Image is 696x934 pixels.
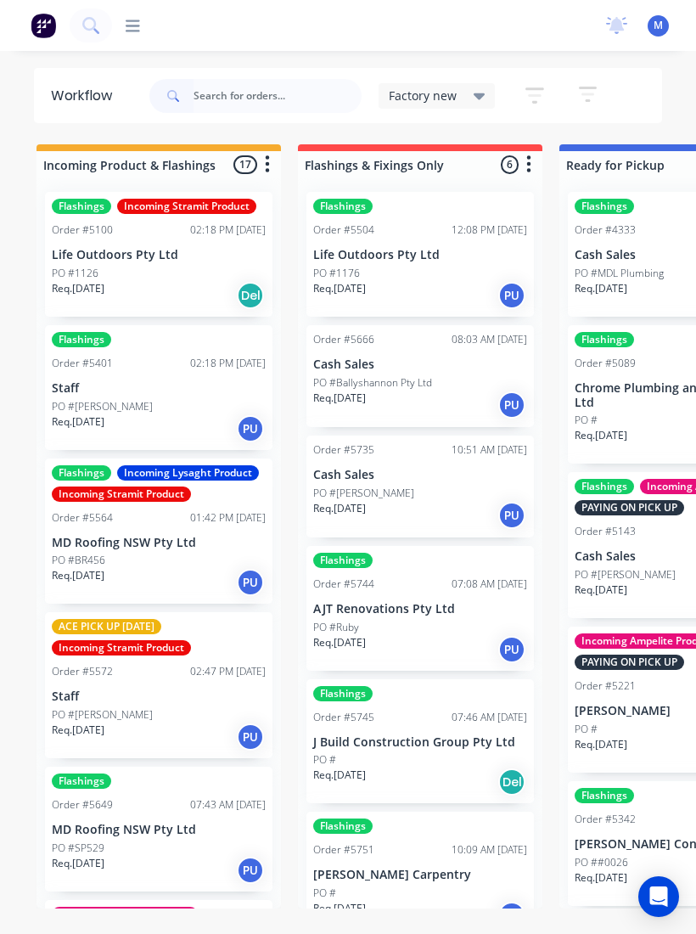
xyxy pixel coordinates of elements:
[45,459,272,605] div: FlashingsIncoming Lysaght ProductIncoming Stramit ProductOrder #556401:42 PM [DATE]MD Roofing NSW...
[452,577,527,592] div: 07:08 AM [DATE]
[306,436,534,537] div: Order #573510:51 AM [DATE]Cash SalesPO #[PERSON_NAME]Req.[DATE]PU
[575,855,628,870] p: PO ##0026
[575,356,636,371] div: Order #5089
[237,569,264,596] div: PU
[51,86,121,106] div: Workflow
[52,222,113,238] div: Order #5100
[52,465,111,481] div: Flashings
[313,442,374,458] div: Order #5735
[52,381,266,396] p: Staff
[52,248,266,262] p: Life Outdoors Pty Ltd
[306,546,534,671] div: FlashingsOrder #574407:08 AM [DATE]AJT Renovations Pty LtdPO #RubyReq.[DATE]PU
[498,902,525,929] div: PU
[313,686,373,701] div: Flashings
[575,500,684,515] div: PAYING ON PICK UP
[498,502,525,529] div: PU
[452,842,527,858] div: 10:09 AM [DATE]
[237,723,264,751] div: PU
[52,723,104,738] p: Req. [DATE]
[498,636,525,663] div: PU
[52,281,104,296] p: Req. [DATE]
[237,282,264,309] div: Del
[52,266,98,281] p: PO #1126
[575,678,636,694] div: Order #5221
[498,282,525,309] div: PU
[52,414,104,430] p: Req. [DATE]
[52,640,191,655] div: Incoming Stramit Product
[313,842,374,858] div: Order #5751
[52,199,111,214] div: Flashings
[575,870,627,886] p: Req. [DATE]
[190,356,266,371] div: 02:18 PM [DATE]
[31,13,56,38] img: Factory
[313,468,527,482] p: Cash Sales
[45,767,272,892] div: FlashingsOrder #564907:43 AM [DATE]MD Roofing NSW Pty LtdPO #SP529Req.[DATE]PU
[52,510,113,526] div: Order #5564
[52,689,266,704] p: Staff
[52,841,104,856] p: PO #SP529
[498,391,525,419] div: PU
[313,768,366,783] p: Req. [DATE]
[52,568,104,583] p: Req. [DATE]
[52,553,105,568] p: PO #BR456
[313,710,374,725] div: Order #5745
[575,332,634,347] div: Flashings
[575,413,598,428] p: PO #
[313,635,366,650] p: Req. [DATE]
[52,797,113,813] div: Order #5649
[313,391,366,406] p: Req. [DATE]
[306,679,534,804] div: FlashingsOrder #574507:46 AM [DATE]J Build Construction Group Pty LtdPO #Req.[DATE]Del
[452,442,527,458] div: 10:51 AM [DATE]
[52,664,113,679] div: Order #5572
[194,79,362,113] input: Search for orders...
[313,501,366,516] p: Req. [DATE]
[313,553,373,568] div: Flashings
[575,567,676,582] p: PO #[PERSON_NAME]
[52,487,191,502] div: Incoming Stramit Product
[52,856,104,871] p: Req. [DATE]
[575,199,634,214] div: Flashings
[575,479,634,494] div: Flashings
[452,222,527,238] div: 12:08 PM [DATE]
[498,768,525,796] div: Del
[313,819,373,834] div: Flashings
[52,356,113,371] div: Order #5401
[313,901,366,916] p: Req. [DATE]
[638,876,679,917] div: Open Intercom Messenger
[313,266,360,281] p: PO #1176
[575,812,636,827] div: Order #5342
[452,332,527,347] div: 08:03 AM [DATE]
[575,281,627,296] p: Req. [DATE]
[313,752,336,768] p: PO #
[52,707,153,723] p: PO #[PERSON_NAME]
[237,415,264,442] div: PU
[575,222,636,238] div: Order #4333
[313,199,373,214] div: Flashings
[313,602,527,616] p: AJT Renovations Pty Ltd
[452,710,527,725] div: 07:46 AM [DATE]
[575,266,664,281] p: PO #MDL Plumbing
[313,222,374,238] div: Order #5504
[52,536,266,550] p: MD Roofing NSW Pty Ltd
[389,87,457,104] span: Factory new
[45,325,272,450] div: FlashingsOrder #540102:18 PM [DATE]StaffPO #[PERSON_NAME]Req.[DATE]PU
[575,428,627,443] p: Req. [DATE]
[45,612,272,758] div: ACE PICK UP [DATE]Incoming Stramit ProductOrder #557202:47 PM [DATE]StaffPO #[PERSON_NAME]Req.[DA...
[190,222,266,238] div: 02:18 PM [DATE]
[237,857,264,884] div: PU
[313,577,374,592] div: Order #5744
[52,823,266,837] p: MD Roofing NSW Pty Ltd
[52,907,198,922] div: Incoming Ampelite Product
[313,486,414,501] p: PO #[PERSON_NAME]
[575,788,634,803] div: Flashings
[313,868,527,882] p: [PERSON_NAME] Carpentry
[575,737,627,752] p: Req. [DATE]
[654,18,663,33] span: M
[306,325,534,427] div: Order #566608:03 AM [DATE]Cash SalesPO #Ballyshannon Pty LtdReq.[DATE]PU
[313,375,432,391] p: PO #Ballyshannon Pty Ltd
[313,248,527,262] p: Life Outdoors Pty Ltd
[117,465,259,481] div: Incoming Lysaght Product
[575,582,627,598] p: Req. [DATE]
[313,281,366,296] p: Req. [DATE]
[313,620,359,635] p: PO #Ruby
